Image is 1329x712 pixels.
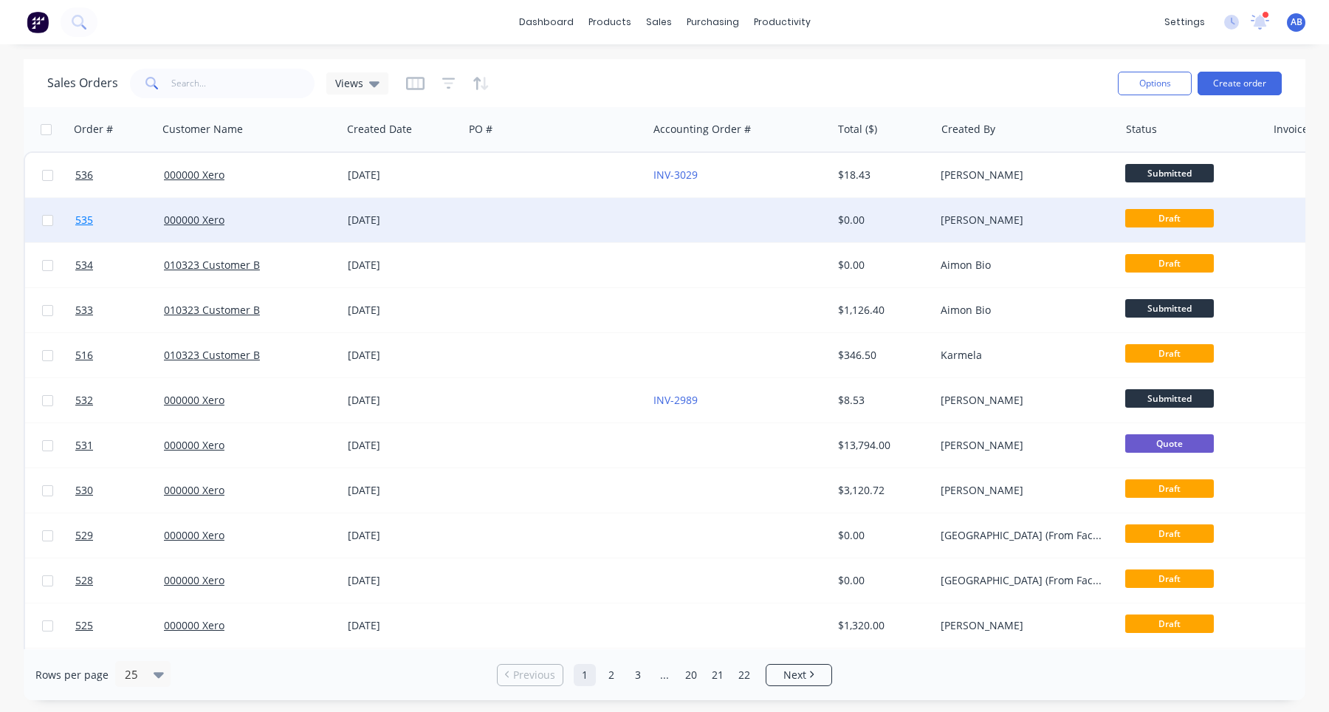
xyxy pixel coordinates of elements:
[75,243,164,287] a: 534
[348,393,458,408] div: [DATE]
[941,168,1105,182] div: [PERSON_NAME]
[1125,164,1214,182] span: Submitted
[75,153,164,197] a: 536
[75,648,164,693] a: 527
[164,303,260,317] a: 010323 Customer B
[75,558,164,603] a: 528
[75,303,93,318] span: 533
[75,393,93,408] span: 532
[171,69,315,98] input: Search...
[653,122,751,137] div: Accounting Order #
[746,11,818,33] div: productivity
[164,168,224,182] a: 000000 Xero
[838,213,924,227] div: $0.00
[469,122,492,137] div: PO #
[766,668,831,682] a: Next page
[838,483,924,498] div: $3,120.72
[75,528,93,543] span: 529
[75,348,93,363] span: 516
[1125,524,1214,543] span: Draft
[783,668,806,682] span: Next
[348,483,458,498] div: [DATE]
[348,438,458,453] div: [DATE]
[1291,16,1302,29] span: AB
[838,348,924,363] div: $346.50
[1125,569,1214,588] span: Draft
[941,618,1105,633] div: [PERSON_NAME]
[679,11,746,33] div: purchasing
[75,198,164,242] a: 535
[164,573,224,587] a: 000000 Xero
[838,618,924,633] div: $1,320.00
[164,528,224,542] a: 000000 Xero
[941,528,1105,543] div: [GEOGRAPHIC_DATA] (From Factory) Loteria
[941,258,1105,273] div: Aimon Bio
[838,258,924,273] div: $0.00
[707,664,729,686] a: Page 21
[348,303,458,318] div: [DATE]
[75,213,93,227] span: 535
[941,348,1105,363] div: Karmela
[1125,209,1214,227] span: Draft
[1118,72,1192,95] button: Options
[513,668,555,682] span: Previous
[348,528,458,543] div: [DATE]
[164,258,260,272] a: 010323 Customer B
[838,393,924,408] div: $8.53
[491,664,838,686] ul: Pagination
[335,75,363,91] span: Views
[75,483,93,498] span: 530
[164,438,224,452] a: 000000 Xero
[348,168,458,182] div: [DATE]
[75,333,164,377] a: 516
[164,393,224,407] a: 000000 Xero
[838,528,924,543] div: $0.00
[164,213,224,227] a: 000000 Xero
[653,393,698,407] a: INV-2989
[498,668,563,682] a: Previous page
[74,122,113,137] div: Order #
[1125,299,1214,318] span: Submitted
[1125,615,1214,633] span: Draft
[941,122,995,137] div: Created By
[941,213,1105,227] div: [PERSON_NAME]
[627,664,649,686] a: Page 3
[941,438,1105,453] div: [PERSON_NAME]
[75,258,93,273] span: 534
[653,664,676,686] a: Jump forward
[75,468,164,513] a: 530
[75,168,93,182] span: 536
[639,11,679,33] div: sales
[941,483,1105,498] div: [PERSON_NAME]
[348,573,458,588] div: [DATE]
[838,438,924,453] div: $13,794.00
[348,258,458,273] div: [DATE]
[75,423,164,468] a: 531
[75,438,93,453] span: 531
[164,483,224,497] a: 000000 Xero
[941,303,1105,318] div: Aimon Bio
[680,664,702,686] a: Page 20
[574,664,596,686] a: Page 1 is your current page
[838,168,924,182] div: $18.43
[164,618,224,632] a: 000000 Xero
[838,573,924,588] div: $0.00
[653,168,698,182] a: INV-3029
[1198,72,1282,95] button: Create order
[838,122,877,137] div: Total ($)
[162,122,243,137] div: Customer Name
[35,668,109,682] span: Rows per page
[1157,11,1212,33] div: settings
[1125,389,1214,408] span: Submitted
[941,393,1105,408] div: [PERSON_NAME]
[600,664,622,686] a: Page 2
[1126,122,1157,137] div: Status
[1125,254,1214,273] span: Draft
[1125,344,1214,363] span: Draft
[75,603,164,648] a: 525
[512,11,581,33] a: dashboard
[838,303,924,318] div: $1,126.40
[1125,479,1214,498] span: Draft
[581,11,639,33] div: products
[348,618,458,633] div: [DATE]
